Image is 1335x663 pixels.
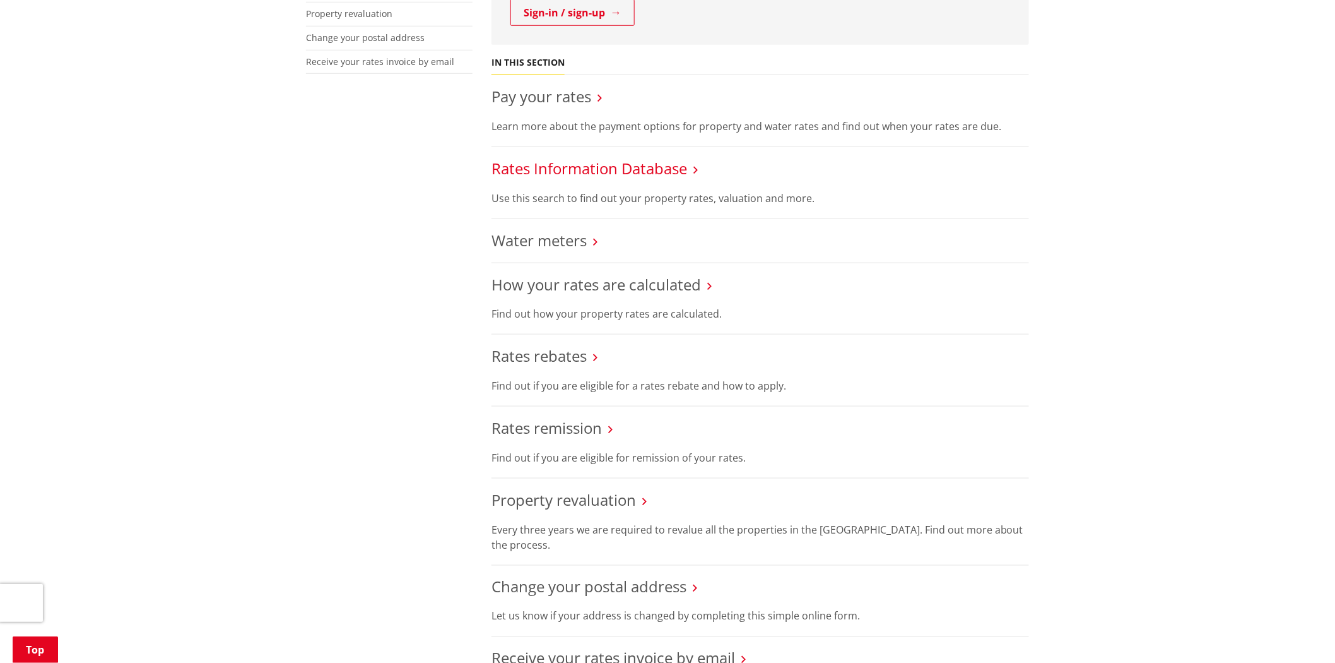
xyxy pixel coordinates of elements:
iframe: Messenger Launcher [1277,610,1322,655]
a: How your rates are calculated [491,274,701,295]
a: Change your postal address [491,576,686,597]
p: Find out if you are eligible for a rates rebate and how to apply. [491,378,1029,393]
h5: In this section [491,57,565,68]
a: Top [13,636,58,663]
p: Let us know if your address is changed by completing this simple online form. [491,609,1029,624]
p: Find out how your property rates are calculated. [491,306,1029,321]
p: Use this search to find out your property rates, valuation and more. [491,191,1029,206]
p: Learn more about the payment options for property and water rates and find out when your rates ar... [491,119,1029,134]
a: Rates rebates [491,345,587,366]
a: Rates remission [491,417,602,438]
a: Water meters [491,230,587,251]
a: Rates Information Database [491,158,687,179]
p: Find out if you are eligible for remission of your rates. [491,450,1029,465]
p: Every three years we are required to revalue all the properties in the [GEOGRAPHIC_DATA]. Find ou... [491,522,1029,552]
a: Pay your rates [491,86,591,107]
a: Receive your rates invoice by email [306,56,454,68]
a: Change your postal address [306,32,425,44]
a: Property revaluation [306,8,392,20]
a: Property revaluation [491,489,636,510]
